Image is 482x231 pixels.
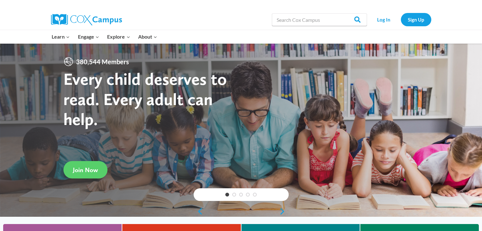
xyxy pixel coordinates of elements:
[63,161,107,178] a: Join Now
[73,166,98,174] span: Join Now
[232,193,236,197] a: 2
[272,13,367,26] input: Search Cox Campus
[48,30,161,43] nav: Primary Navigation
[194,205,289,218] div: content slider buttons
[279,208,289,215] a: next
[246,193,250,197] a: 4
[194,208,203,215] a: previous
[225,193,229,197] a: 1
[107,33,130,41] span: Explore
[52,33,70,41] span: Learn
[253,193,257,197] a: 5
[63,69,227,129] strong: Every child deserves to read. Every adult can help.
[74,57,132,67] span: 380,544 Members
[370,13,431,26] nav: Secondary Navigation
[239,193,243,197] a: 3
[78,33,99,41] span: Engage
[138,33,157,41] span: About
[51,14,122,25] img: Cox Campus
[370,13,398,26] a: Log In
[401,13,431,26] a: Sign Up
